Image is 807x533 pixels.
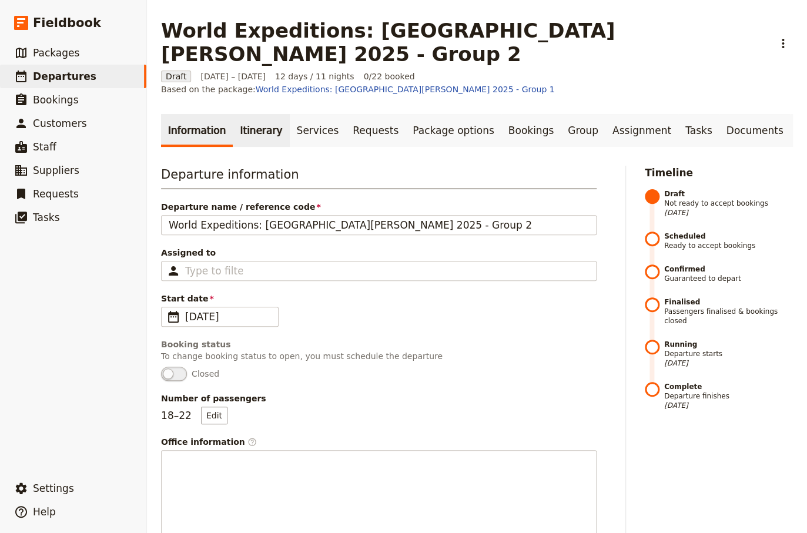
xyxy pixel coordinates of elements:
button: Actions [773,33,793,53]
span: [DATE] – [DATE] [200,71,266,82]
h3: Departure information [161,166,597,189]
a: Tasks [678,114,719,147]
h2: Timeline [645,166,793,180]
span: Packages [33,47,79,59]
span: Bookings [33,94,78,106]
span: Closed [192,368,219,380]
span: 12 days / 11 nights [275,71,354,82]
span: Settings [33,482,74,494]
a: Itinerary [233,114,289,147]
span: [DATE] [664,358,793,368]
span: Requests [33,188,79,200]
span: Fieldbook [33,14,101,32]
a: Information [161,114,233,147]
a: Group [561,114,605,147]
input: Assigned to [185,264,243,278]
span: Start date [161,293,597,304]
span: Departure name / reference code [161,201,597,213]
span: Based on the package: [161,83,554,95]
span: Customers [33,118,86,129]
span: Staff [33,141,56,153]
p: 18 – 22 [161,407,227,424]
span: Assigned to [161,247,597,259]
span: [DATE] [185,310,271,324]
span: ​ [247,437,257,447]
span: Guaranteed to depart [664,264,793,283]
strong: Confirmed [664,264,793,274]
span: Draft [161,71,191,82]
strong: Finalised [664,297,793,307]
span: [DATE] [664,401,793,410]
strong: Complete [664,382,793,391]
strong: Draft [664,189,793,199]
div: Booking status [161,338,597,350]
strong: Scheduled [664,232,793,241]
a: Requests [346,114,406,147]
input: Departure name / reference code [161,215,597,235]
a: World Expeditions: [GEOGRAPHIC_DATA][PERSON_NAME] 2025 - Group 1 [256,85,555,94]
span: Departures [33,71,96,82]
a: Services [290,114,346,147]
div: Office information [161,436,597,448]
span: Departure finishes [664,382,793,410]
span: 0/22 booked [363,71,414,82]
span: Number of passengers [161,393,597,404]
a: Package options [406,114,501,147]
a: Documents [719,114,790,147]
strong: Running [664,340,793,349]
span: [DATE] [664,208,793,217]
span: Departure starts [664,340,793,368]
span: Help [33,506,56,518]
span: Passengers finalised & bookings closed [664,297,793,326]
span: Suppliers [33,165,79,176]
span: Tasks [33,212,60,223]
button: Number of passengers18–22 [201,407,227,424]
a: Bookings [501,114,561,147]
span: Ready to accept bookings [664,232,793,250]
a: Assignment [605,114,678,147]
span: Not ready to accept bookings [664,189,793,217]
p: To change booking status to open, you must schedule the departure [161,350,597,362]
h1: World Expeditions: [GEOGRAPHIC_DATA][PERSON_NAME] 2025 - Group 2 [161,19,766,66]
span: ​ [166,310,180,324]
